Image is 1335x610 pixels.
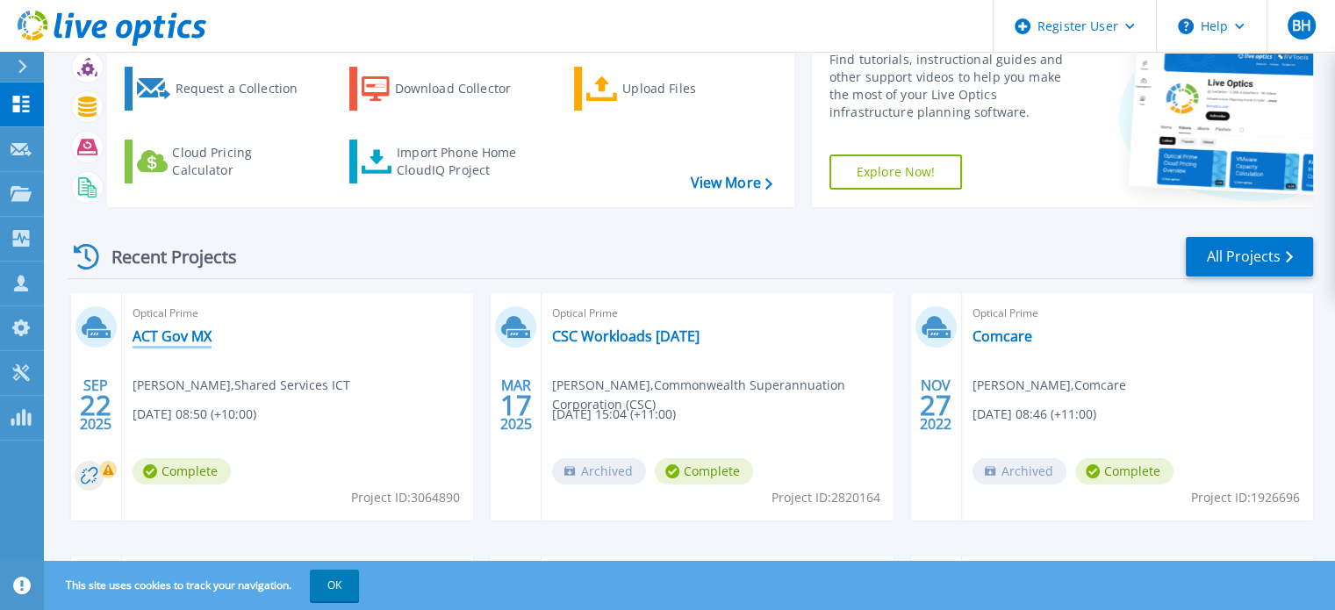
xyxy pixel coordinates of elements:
a: View More [690,175,772,191]
span: 27 [920,398,951,413]
span: Archived [552,458,646,484]
span: Project ID: 2820164 [772,488,880,507]
a: Cloud Pricing Calculator [125,140,320,183]
div: Recent Projects [68,235,261,278]
span: Optical Prime [973,304,1303,323]
span: [PERSON_NAME] , Shared Services ICT [133,376,350,395]
span: Complete [133,458,231,484]
span: This site uses cookies to track your navigation. [48,570,359,601]
div: Upload Files [622,71,763,106]
span: BH [1291,18,1310,32]
span: [DATE] 08:50 (+10:00) [133,405,256,424]
div: SEP 2025 [79,373,112,437]
span: Project ID: 3064890 [351,488,460,507]
div: NOV 2022 [919,373,952,437]
a: All Projects [1186,237,1313,276]
a: Upload Files [574,67,770,111]
button: OK [310,570,359,601]
div: Import Phone Home CloudIQ Project [397,144,534,179]
span: Optical Prime [133,304,463,323]
div: Cloud Pricing Calculator [172,144,312,179]
span: [PERSON_NAME] , Commonwealth Superannuation Corporation (CSC) [552,376,893,414]
span: Project ID: 1926696 [1191,488,1300,507]
span: [DATE] 08:46 (+11:00) [973,405,1096,424]
a: Download Collector [349,67,545,111]
a: ACT Gov MX [133,327,212,345]
span: 17 [500,398,532,413]
a: CSC Workloads [DATE] [552,327,700,345]
span: [DATE] 15:04 (+11:00) [552,405,676,424]
div: Download Collector [395,71,535,106]
span: [PERSON_NAME] , Comcare [973,376,1126,395]
a: Request a Collection [125,67,320,111]
div: MAR 2025 [499,373,533,437]
span: Complete [655,458,753,484]
span: Complete [1075,458,1174,484]
span: 22 [80,398,111,413]
span: Optical Prime [552,304,882,323]
div: Request a Collection [175,71,315,106]
a: Explore Now! [829,154,963,190]
div: Find tutorials, instructional guides and other support videos to help you make the most of your L... [829,51,1081,121]
span: Archived [973,458,1066,484]
a: Comcare [973,327,1032,345]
